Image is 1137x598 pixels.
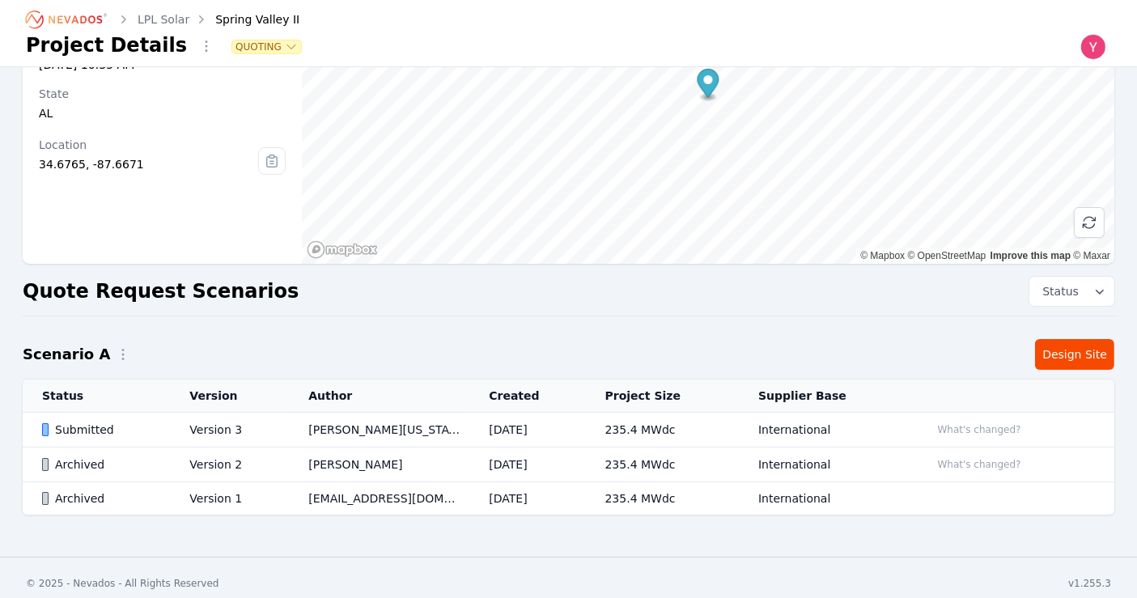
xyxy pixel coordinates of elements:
th: Created [469,380,585,413]
div: AL [39,105,286,121]
td: Version 3 [170,413,289,447]
th: Author [289,380,469,413]
button: What's changed? [931,421,1029,439]
td: [PERSON_NAME][US_STATE] [289,413,469,447]
div: Spring Valley II [193,11,299,28]
div: v1.255.3 [1068,577,1111,590]
th: Supplier Base [739,380,911,413]
a: Maxar [1073,250,1110,261]
h2: Quote Request Scenarios [23,278,299,304]
nav: Breadcrumb [26,6,299,32]
div: Location [39,137,258,153]
div: Submitted [42,422,162,438]
div: Archived [42,490,162,507]
div: 34.6765, -87.6671 [39,156,258,172]
a: LPL Solar [138,11,189,28]
a: Mapbox [860,250,905,261]
td: [DATE] [469,482,585,515]
button: Quoting [232,40,301,53]
tr: SubmittedVersion 3[PERSON_NAME][US_STATE][DATE]235.4 MWdcInternationalWhat's changed? [23,413,1114,447]
a: Improve this map [991,250,1071,261]
td: International [739,413,911,447]
td: [DATE] [469,447,585,482]
tr: ArchivedVersion 2[PERSON_NAME][DATE]235.4 MWdcInternationalWhat's changed? [23,447,1114,482]
th: Version [170,380,289,413]
th: Project Size [586,380,740,413]
td: [DATE] [469,413,585,447]
h1: Project Details [26,32,187,58]
td: International [739,447,911,482]
td: 235.4 MWdc [586,447,740,482]
th: Status [23,380,170,413]
tr: ArchivedVersion 1[EMAIL_ADDRESS][DOMAIN_NAME][DATE]235.4 MWdcInternational [23,482,1114,515]
td: Version 1 [170,482,289,515]
td: 235.4 MWdc [586,413,740,447]
a: OpenStreetMap [908,250,986,261]
img: Yoni Bennett [1080,34,1106,60]
td: [PERSON_NAME] [289,447,469,482]
td: International [739,482,911,515]
div: Archived [42,456,162,473]
a: Design Site [1035,339,1114,370]
td: Version 2 [170,447,289,482]
div: Map marker [697,69,719,102]
td: 235.4 MWdc [586,482,740,515]
button: What's changed? [931,456,1029,473]
td: [EMAIL_ADDRESS][DOMAIN_NAME] [289,482,469,515]
div: © 2025 - Nevados - All Rights Reserved [26,577,219,590]
div: State [39,86,286,102]
a: Mapbox homepage [307,240,378,259]
button: Status [1029,277,1114,306]
span: Status [1036,283,1079,299]
h2: Scenario A [23,343,110,366]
